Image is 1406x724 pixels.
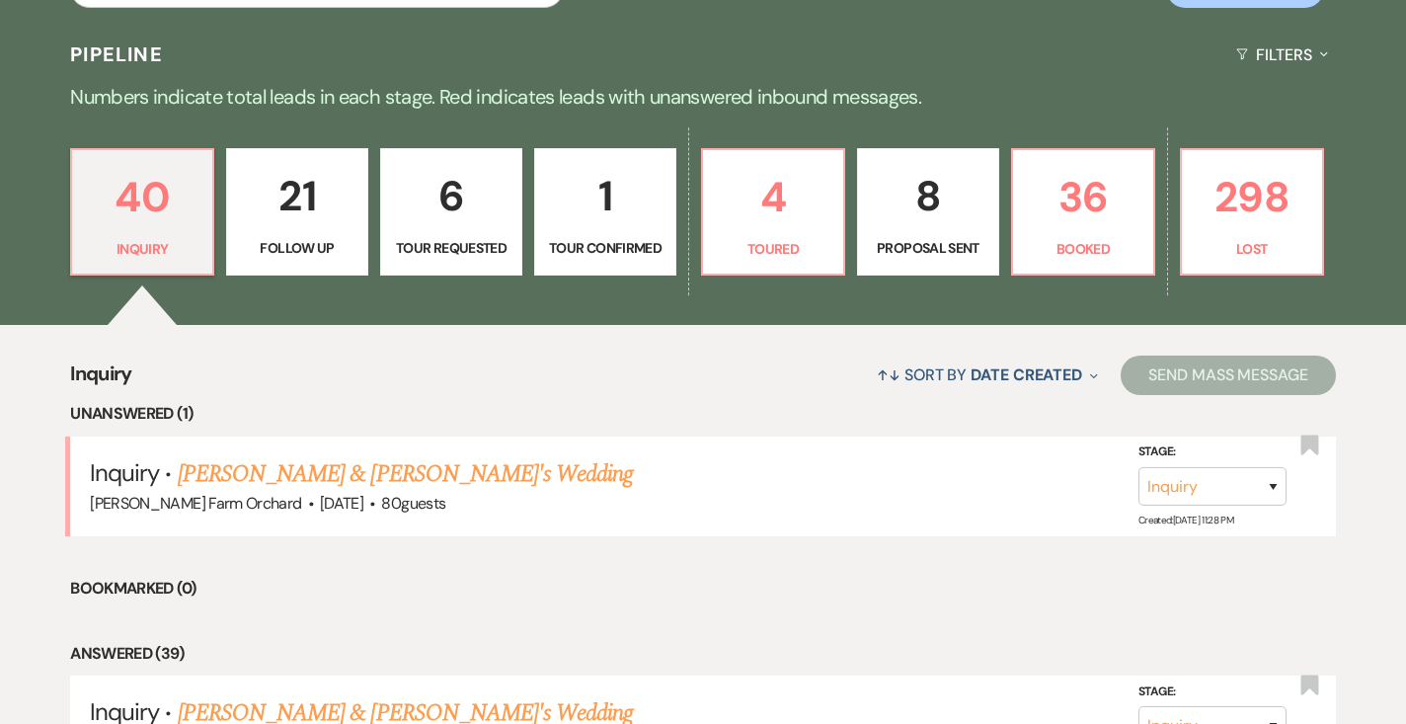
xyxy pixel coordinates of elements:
p: 40 [84,164,200,230]
a: 6Tour Requested [380,148,522,277]
p: Follow Up [239,237,355,259]
button: Filters [1228,29,1336,81]
p: Inquiry [84,238,200,260]
p: 1 [547,163,664,229]
span: Inquiry [90,457,159,488]
span: 80 guests [381,493,445,514]
a: 21Follow Up [226,148,368,277]
a: 40Inquiry [70,148,214,277]
a: 298Lost [1180,148,1324,277]
span: Created: [DATE] 11:28 PM [1138,514,1233,526]
p: Lost [1194,238,1310,260]
p: Tour Confirmed [547,237,664,259]
p: Toured [715,238,831,260]
p: Tour Requested [393,237,509,259]
a: 8Proposal Sent [857,148,999,277]
p: Booked [1025,238,1141,260]
a: 1Tour Confirmed [534,148,676,277]
p: 8 [870,163,986,229]
span: Date Created [971,364,1082,385]
li: Unanswered (1) [70,401,1336,427]
p: 36 [1025,164,1141,230]
button: Sort By Date Created [869,349,1106,401]
p: Proposal Sent [870,237,986,259]
li: Answered (39) [70,641,1336,667]
a: 36Booked [1011,148,1155,277]
button: Send Mass Message [1121,356,1336,395]
span: Inquiry [70,359,132,401]
span: [DATE] [320,493,363,514]
h3: Pipeline [70,40,163,68]
li: Bookmarked (0) [70,576,1336,602]
p: 21 [239,163,355,229]
label: Stage: [1138,442,1287,463]
a: [PERSON_NAME] & [PERSON_NAME]'s Wedding [178,456,634,492]
span: [PERSON_NAME] Farm Orchard [90,493,301,514]
p: 6 [393,163,509,229]
a: 4Toured [701,148,845,277]
p: 4 [715,164,831,230]
span: ↑↓ [877,364,900,385]
label: Stage: [1138,682,1287,703]
p: 298 [1194,164,1310,230]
